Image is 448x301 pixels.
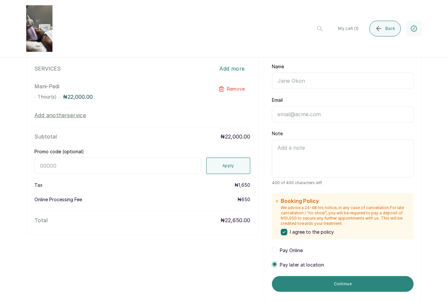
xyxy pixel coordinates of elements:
input: email@acme.com [272,106,414,122]
button: Apply [206,158,250,174]
label: Promo code (optional) [34,148,84,155]
input: Jane Okon [272,73,414,89]
span: Pay later at location [280,262,324,268]
button: My cart (1) [333,21,364,36]
h2: Booking Policy [281,197,410,205]
label: Email [272,97,283,103]
span: 650 [241,197,250,202]
p: ₦ [237,196,250,203]
button: Back [369,21,401,36]
div: · · [34,93,207,101]
span: 1,650 [238,182,250,188]
p: ₦ [234,182,250,188]
p: We advise a 24-48 hrs notice, in any case of cancellation.For late cancellation / “no show”, you ... [281,205,410,226]
span: Back [385,26,395,31]
p: Mani-Pedi [34,82,207,90]
p: SERVICES [34,65,61,73]
p: Total [34,216,48,224]
p: Subtotal [34,133,57,140]
p: Tax [34,182,43,188]
button: Remove [213,82,250,96]
span: 1 hour(s) [38,94,57,99]
button: Add more [214,61,250,76]
p: ₦22,000.00 [220,133,250,140]
button: Add anotherservice [34,111,86,119]
p: ₦22,000.00 [63,93,93,101]
p: Online Processing Fee [34,196,82,203]
span: I agree to the policy [290,229,334,235]
img: business logo [26,5,52,52]
span: 400 of 400 characters left [272,180,414,185]
span: Pay Online [280,247,303,254]
label: Name [272,63,284,70]
label: Note [272,130,283,137]
span: Remove [227,86,245,92]
input: 00000 [34,158,201,174]
button: Continue [272,276,414,292]
p: ₦22,650.00 [220,216,250,224]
